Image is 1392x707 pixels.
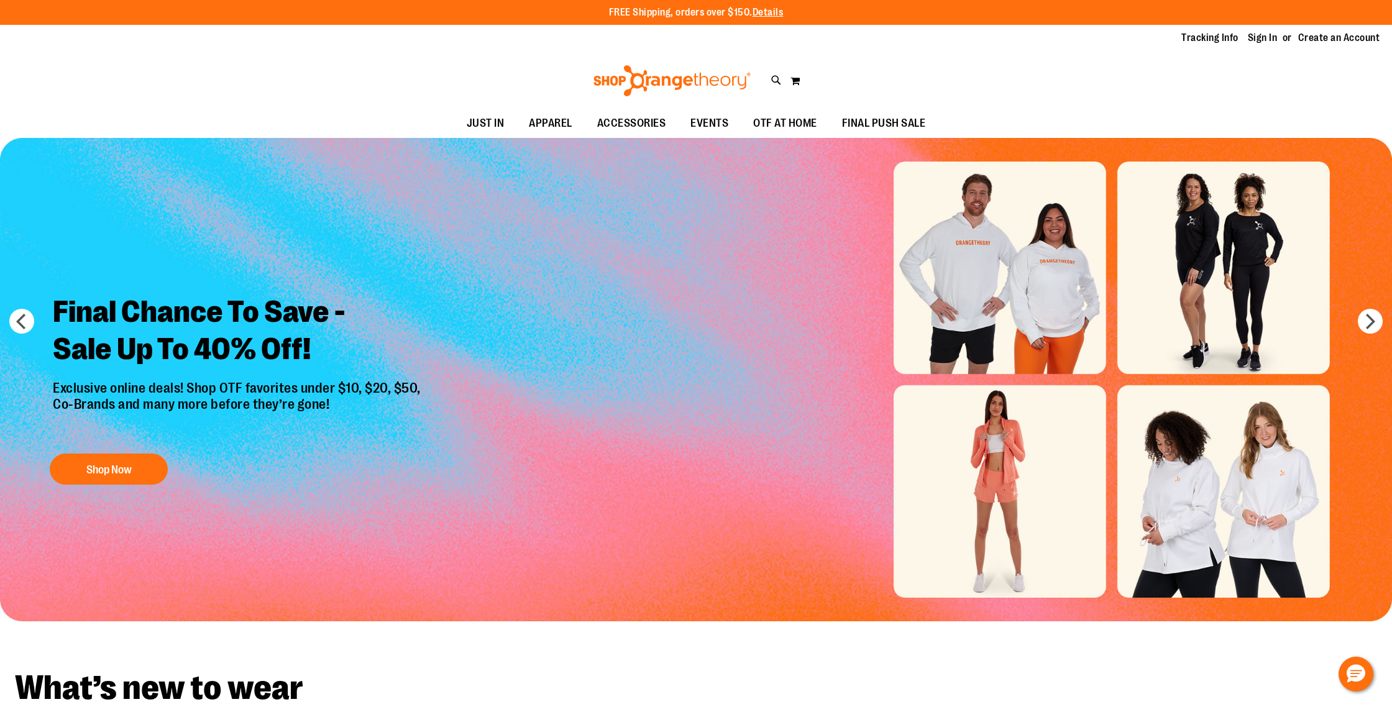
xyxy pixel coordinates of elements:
button: Hello, have a question? Let’s chat. [1339,657,1373,691]
a: EVENTS [678,109,741,138]
a: Details [753,7,784,18]
button: Shop Now [50,454,168,485]
button: prev [9,309,34,334]
a: OTF AT HOME [741,109,830,138]
a: Sign In [1248,31,1278,45]
p: Exclusive online deals! Shop OTF favorites under $10, $20, $50, Co-Brands and many more before th... [43,380,433,441]
span: ACCESSORIES [597,109,666,137]
span: APPAREL [529,109,572,137]
a: Tracking Info [1181,31,1239,45]
img: Shop Orangetheory [592,65,753,96]
p: FREE Shipping, orders over $150. [609,6,784,20]
span: EVENTS [690,109,728,137]
a: APPAREL [516,109,585,138]
a: JUST IN [454,109,517,138]
button: next [1358,309,1383,334]
h2: What’s new to wear [15,671,1377,705]
a: FINAL PUSH SALE [830,109,938,138]
h2: Final Chance To Save - Sale Up To 40% Off! [43,284,433,380]
span: FINAL PUSH SALE [842,109,926,137]
a: Create an Account [1298,31,1380,45]
span: JUST IN [467,109,505,137]
a: Final Chance To Save -Sale Up To 40% Off! Exclusive online deals! Shop OTF favorites under $10, $... [43,284,433,491]
a: ACCESSORIES [585,109,679,138]
span: OTF AT HOME [753,109,817,137]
